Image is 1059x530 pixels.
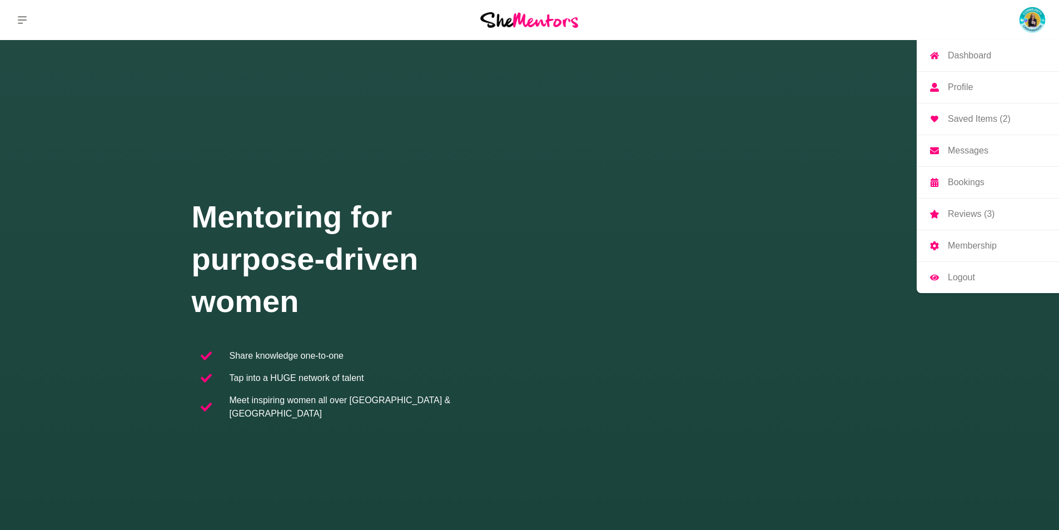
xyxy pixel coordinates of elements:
[948,83,973,92] p: Profile
[192,196,530,323] h1: Mentoring for purpose-driven women
[917,167,1059,198] a: Bookings
[1019,7,1046,33] img: Marie Fox
[230,394,521,420] p: Meet inspiring women all over [GEOGRAPHIC_DATA] & [GEOGRAPHIC_DATA]
[1019,7,1046,33] a: Marie FoxDashboardProfileSaved Items (2)MessagesBookingsReviews (3)MembershipLogout
[230,349,344,363] p: Share knowledge one-to-one
[948,241,997,250] p: Membership
[917,199,1059,230] a: Reviews (3)
[917,103,1059,135] a: Saved Items (2)
[230,372,364,385] p: Tap into a HUGE network of talent
[948,146,988,155] p: Messages
[917,40,1059,71] a: Dashboard
[948,210,995,219] p: Reviews (3)
[917,72,1059,103] a: Profile
[480,12,578,27] img: She Mentors Logo
[948,115,1011,123] p: Saved Items (2)
[948,51,991,60] p: Dashboard
[917,135,1059,166] a: Messages
[948,273,975,282] p: Logout
[948,178,985,187] p: Bookings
